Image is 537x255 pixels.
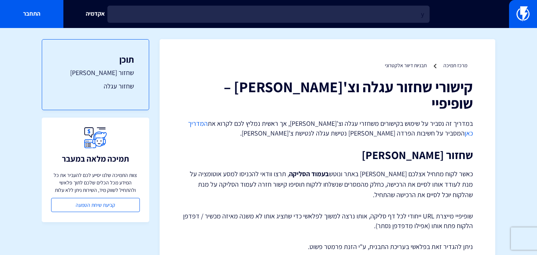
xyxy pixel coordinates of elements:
[182,119,473,138] p: במדריך זה נסביר על שימוש בקישורים משחזרי עגלה וצ'[PERSON_NAME], אך ראשית נמליץ לכם לקרוא את המסבי...
[289,170,329,178] strong: בעמוד הסליקה
[182,211,473,230] p: שופיפיי מייצרת URL ייחודי לכל דף סליקה, אותו נרצה למשוך לפלאשי כדי שתציג אותו לא משנה מאיזה מכשיר...
[57,81,134,91] a: שחזור עגלה
[51,198,140,212] a: קביעת שיחת הטמעה
[182,242,473,252] p: ניתן להגדיר זאת בפלאשי בעריכת התבנית, ע"י הזנת פרמטר פשוט.
[182,149,473,161] h2: שחזור [PERSON_NAME]
[182,78,473,111] h1: קישורי שחזור עגלה וצ'[PERSON_NAME] – שופיפיי
[51,171,140,194] p: צוות התמיכה שלנו יסייע לכם להעביר את כל המידע מכל הכלים שלכם לתוך פלאשי ולהתחיל לשווק מיד, השירות...
[107,6,430,23] input: חיפוש מהיר...
[57,55,134,64] h3: תוכן
[443,62,467,69] a: מרכז תמיכה
[62,154,129,163] h3: תמיכה מלאה במעבר
[385,62,427,69] a: תבניות דיוור אלקטרוני
[57,68,134,78] a: שחזור [PERSON_NAME]
[182,169,473,200] p: כאשר לקוח מתחיל אצלכם [PERSON_NAME] באתר ונוטש , תרצו וודאי להכניסו למסע אוטומציה על מנת לעודד או...
[188,119,473,137] a: המדריך כאן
